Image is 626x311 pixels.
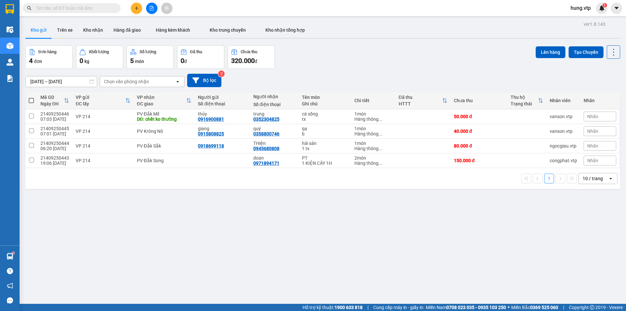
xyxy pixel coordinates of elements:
[253,161,279,166] div: 0971894171
[137,101,186,106] div: ĐC giao
[89,50,109,54] div: Khối lượng
[40,131,69,136] div: 07:01 [DATE]
[587,158,598,163] span: Nhãn
[40,126,69,131] div: 21409250445
[40,146,69,151] div: 06:20 [DATE]
[354,141,392,146] div: 1 món
[36,5,113,12] input: Tìm tên, số ĐT hoặc mã đơn
[72,92,134,109] th: Toggle SortBy
[508,306,510,309] span: ⚪️
[40,101,64,106] div: Ngày ĐH
[395,92,451,109] th: Toggle SortBy
[108,22,146,38] button: Hàng đã giao
[161,3,172,14] button: aim
[335,305,363,310] strong: 1900 633 818
[550,98,577,103] div: Nhân viên
[253,117,279,122] div: 0352304825
[590,305,594,310] span: copyright
[38,50,56,54] div: Đơn hàng
[40,117,69,122] div: 07:03 [DATE]
[228,45,275,69] button: Chưa thu320.000đ
[40,95,64,100] div: Mã GD
[550,143,577,148] div: ngocgiau.vtp
[76,143,130,148] div: VP 214
[12,252,14,254] sup: 1
[426,304,506,311] span: Miền Nam
[241,50,257,54] div: Chưa thu
[599,5,605,11] img: icon-new-feature
[302,126,348,131] div: qa
[608,176,613,181] svg: open
[446,305,506,310] strong: 0708 023 035 - 0935 103 250
[76,101,125,106] div: ĐC lấy
[511,95,538,100] div: Thu hộ
[399,95,442,100] div: Đã thu
[354,131,392,136] div: Hàng thông thường
[253,94,296,99] div: Người nhận
[373,304,424,311] span: Cung cấp máy in - giấy in:
[76,95,125,100] div: VP gửi
[302,161,348,166] div: 1 KIỆN CÂY 1H
[303,304,363,311] span: Hỗ trợ kỹ thuật:
[7,283,13,289] span: notification
[198,101,246,106] div: Số điện thoại
[302,146,348,151] div: 1 tx
[550,158,577,163] div: congphat.vtp
[84,59,89,64] span: kg
[511,101,538,106] div: Trạng thái
[149,6,154,10] span: file-add
[34,59,42,64] span: đơn
[37,92,72,109] th: Toggle SortBy
[253,111,296,117] div: trung
[7,26,13,33] img: warehouse-icon
[198,126,246,131] div: giang
[164,6,169,10] span: aim
[177,45,224,69] button: Đã thu0đ
[354,155,392,161] div: 2 món
[565,4,596,12] span: hung.vtp
[130,57,134,65] span: 5
[134,6,139,10] span: plus
[40,155,69,161] div: 21409250443
[253,102,296,107] div: Số điện thoại
[511,304,558,311] span: Miền Bắc
[379,146,382,151] span: ...
[379,117,382,122] span: ...
[198,117,224,122] div: 0916900881
[25,22,52,38] button: Kho gửi
[146,3,157,14] button: file-add
[379,161,382,166] span: ...
[25,45,73,69] button: Đơn hàng4đơn
[27,6,32,10] span: search
[584,98,616,103] div: Nhãn
[78,22,108,38] button: Kho nhận
[587,114,598,119] span: Nhãn
[367,304,368,311] span: |
[253,131,279,136] div: 0358800746
[584,21,605,28] div: ver 1.8.143
[198,143,224,148] div: 0918699118
[40,141,69,146] div: 21409250444
[7,268,13,274] span: question-circle
[40,161,69,166] div: 19:06 [DATE]
[302,131,348,136] div: b
[137,95,186,100] div: VP nhận
[536,46,565,58] button: Lên hàng
[29,57,33,65] span: 4
[583,175,603,182] div: 10 / trang
[253,146,279,151] div: 0945680808
[454,143,504,148] div: 80.000 đ
[302,101,348,106] div: Ghi chú
[52,22,78,38] button: Trên xe
[454,98,504,103] div: Chưa thu
[184,59,187,64] span: đ
[255,59,257,64] span: đ
[6,4,14,14] img: logo-vxr
[134,92,195,109] th: Toggle SortBy
[137,117,192,122] div: DĐ: chết ko thường
[354,98,392,103] div: Chi tiết
[354,117,392,122] div: Hàng thông thường
[7,75,13,82] img: solution-icon
[156,27,190,33] span: Hàng kèm khách
[454,114,504,119] div: 50.000 đ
